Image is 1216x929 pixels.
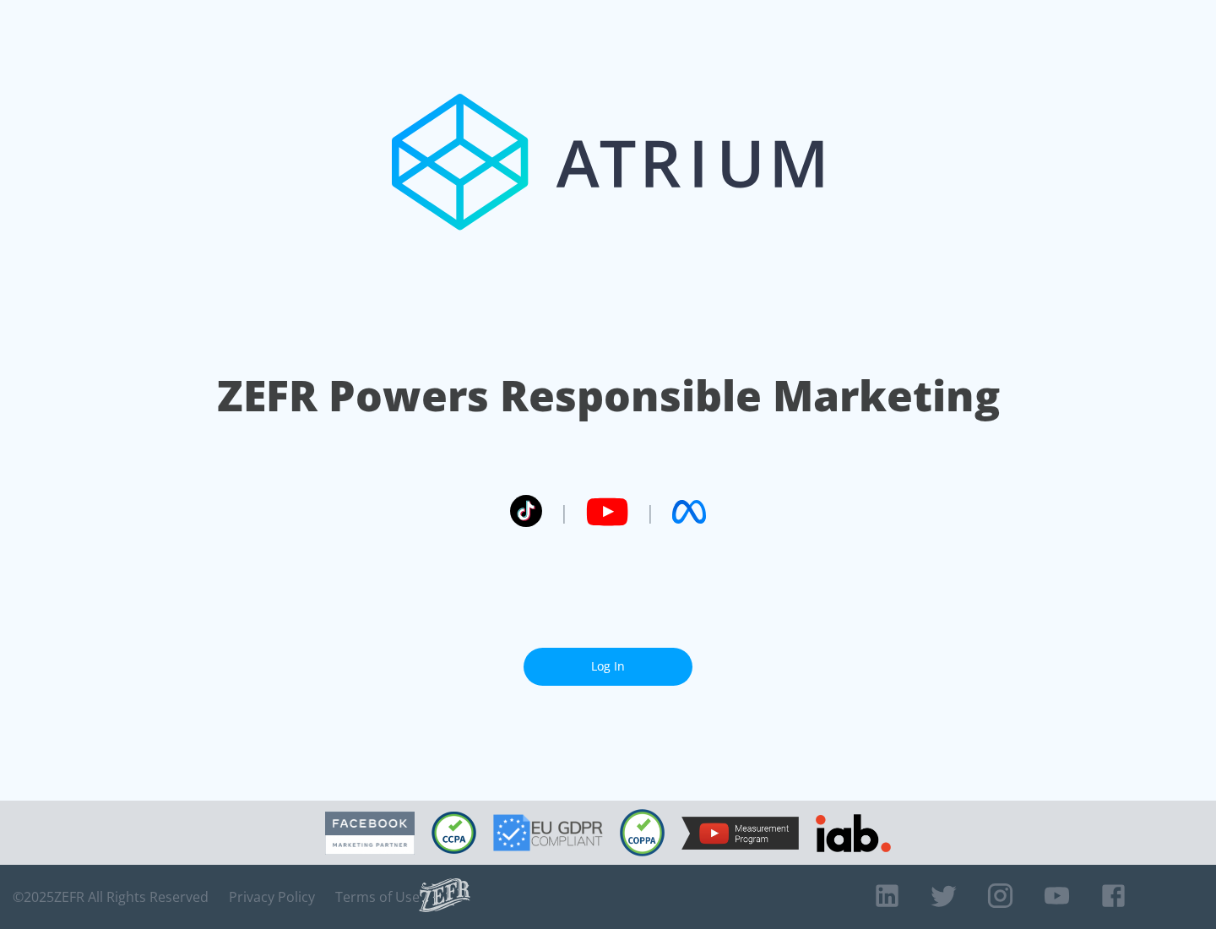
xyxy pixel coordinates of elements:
h1: ZEFR Powers Responsible Marketing [217,367,1000,425]
img: CCPA Compliant [432,812,476,854]
span: © 2025 ZEFR All Rights Reserved [13,888,209,905]
img: YouTube Measurement Program [681,817,799,850]
img: Facebook Marketing Partner [325,812,415,855]
span: | [645,499,655,524]
img: GDPR Compliant [493,814,603,851]
a: Privacy Policy [229,888,315,905]
span: | [559,499,569,524]
img: COPPA Compliant [620,809,665,856]
a: Terms of Use [335,888,420,905]
img: IAB [816,814,891,852]
a: Log In [524,648,692,686]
